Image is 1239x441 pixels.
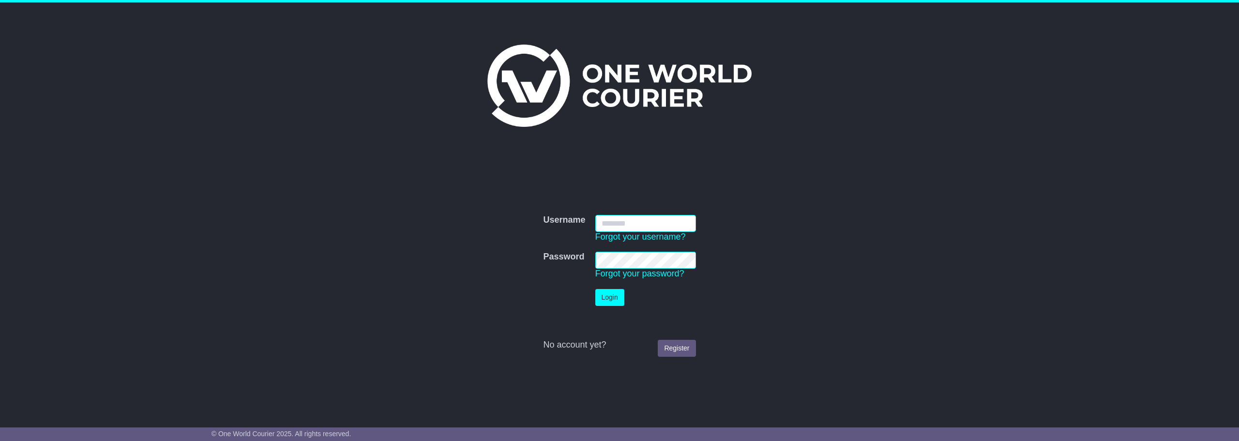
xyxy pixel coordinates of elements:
[543,215,585,226] label: Username
[658,340,695,357] a: Register
[212,430,351,438] span: © One World Courier 2025. All rights reserved.
[595,289,624,306] button: Login
[543,340,695,350] div: No account yet?
[543,252,584,262] label: Password
[487,45,752,127] img: One World
[595,232,686,242] a: Forgot your username?
[595,269,684,278] a: Forgot your password?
